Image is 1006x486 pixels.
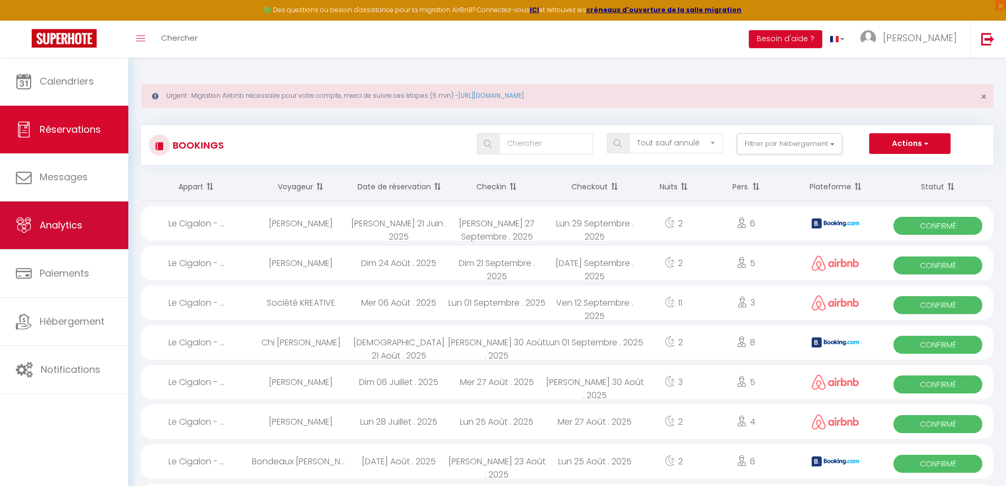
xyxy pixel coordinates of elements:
a: ICI [530,5,539,14]
span: Chercher [161,32,198,43]
button: Besoin d'aide ? [749,30,822,48]
a: Chercher [153,21,205,58]
th: Sort by checkout [546,173,644,201]
th: Sort by guest [252,173,350,201]
button: Close [981,92,986,102]
span: Hébergement [40,315,105,328]
a: ... [PERSON_NAME] [852,21,970,58]
img: logout [981,32,994,45]
span: Notifications [41,363,100,376]
input: Chercher [499,133,593,154]
img: Super Booking [32,29,97,48]
button: Filtrer par hébergement [737,133,842,154]
th: Sort by rentals [141,173,252,201]
h3: Bookings [170,133,224,157]
th: Sort by checkin [448,173,546,201]
button: Actions [869,133,951,154]
button: Ouvrir le widget de chat LiveChat [8,4,40,36]
span: Réservations [40,123,101,136]
th: Sort by status [882,173,993,201]
span: Paiements [40,267,89,280]
span: Messages [40,170,88,184]
th: Sort by nights [644,173,703,201]
a: [URL][DOMAIN_NAME] [458,91,524,100]
th: Sort by people [703,173,788,201]
img: ... [860,30,876,46]
span: Calendriers [40,75,94,88]
span: Analytics [40,218,82,232]
a: créneaux d'ouverture de la salle migration [586,5,741,14]
th: Sort by booking date [350,173,448,201]
th: Sort by channel [789,173,883,201]
span: × [981,90,986,103]
div: Urgent : Migration Airbnb nécessaire pour votre compte, merci de suivre ces étapes (5 min) - [141,84,993,108]
span: [PERSON_NAME] [883,31,957,44]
